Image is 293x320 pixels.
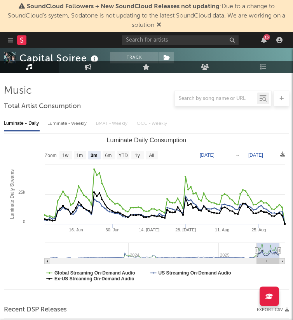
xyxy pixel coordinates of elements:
[251,227,266,232] text: 25. Aug
[261,37,267,43] button: 13
[45,153,57,158] text: Zoom
[263,34,270,40] div: 13
[4,102,81,111] span: Total Artist Consumption
[159,270,231,276] text: US Streaming On-Demand Audio
[119,153,128,158] text: YTD
[91,153,97,158] text: 3m
[27,3,220,10] span: SoundCloud Followers + New SoundCloud Releases not updating
[69,227,83,232] text: 16. Jun
[54,276,134,282] text: Ex-US Streaming On-Demand Audio
[248,152,263,158] text: [DATE]
[47,117,88,130] div: Luminate - Weekly
[149,153,154,158] text: All
[8,3,285,28] span: : Due to a change to SoundCloud's system, Sodatone is not updating to the latest SoundCloud data....
[18,190,25,194] text: 25k
[200,152,215,158] text: [DATE]
[4,117,40,130] div: Luminate - Daily
[106,227,120,232] text: 30. Jun
[257,308,289,312] button: Export CSV
[175,96,257,102] input: Search by song name or URL
[107,137,187,143] text: Luminate Daily Consumption
[139,227,159,232] text: 14. [DATE]
[23,219,25,224] text: 0
[4,305,67,315] span: Recent DSP Releases
[4,134,289,289] svg: Luminate Daily Consumption
[63,153,69,158] text: 1w
[4,86,32,96] span: Music
[122,35,239,45] input: Search for artists
[157,22,161,28] span: Dismiss
[235,152,240,158] text: →
[110,52,159,63] button: Track
[135,153,140,158] text: 1y
[77,153,83,158] text: 1m
[54,270,135,276] text: Global Streaming On-Demand Audio
[9,170,15,219] text: Luminate Daily Streams
[105,153,112,158] text: 6m
[19,52,100,65] div: Capital Soiree
[175,227,196,232] text: 28. [DATE]
[215,227,229,232] text: 11. Aug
